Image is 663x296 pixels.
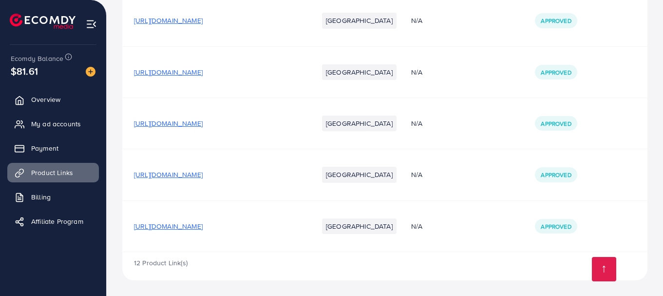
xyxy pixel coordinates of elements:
span: [URL][DOMAIN_NAME] [134,67,203,77]
a: Overview [7,90,99,109]
span: Ecomdy Balance [11,54,63,63]
span: [URL][DOMAIN_NAME] [134,16,203,25]
span: Approved [541,17,571,25]
img: image [86,67,95,77]
span: N/A [411,221,422,231]
span: 12 Product Link(s) [134,258,188,268]
span: My ad accounts [31,119,81,129]
span: N/A [411,118,422,128]
span: N/A [411,170,422,179]
a: Payment [7,138,99,158]
span: N/A [411,67,422,77]
li: [GEOGRAPHIC_DATA] [322,167,397,182]
span: Approved [541,119,571,128]
iframe: Chat [622,252,656,289]
span: Approved [541,68,571,77]
li: [GEOGRAPHIC_DATA] [322,64,397,80]
li: [GEOGRAPHIC_DATA] [322,116,397,131]
img: menu [86,19,97,30]
a: Product Links [7,163,99,182]
li: [GEOGRAPHIC_DATA] [322,218,397,234]
a: Affiliate Program [7,212,99,231]
span: Billing [31,192,51,202]
a: Billing [7,187,99,207]
span: [URL][DOMAIN_NAME] [134,221,203,231]
span: Payment [31,143,58,153]
span: Approved [541,222,571,231]
a: My ad accounts [7,114,99,134]
span: Overview [31,95,60,104]
span: Product Links [31,168,73,178]
span: Affiliate Program [31,217,83,226]
span: N/A [411,16,422,25]
img: logo [10,14,76,29]
span: [URL][DOMAIN_NAME] [134,118,203,128]
span: [URL][DOMAIN_NAME] [134,170,203,179]
li: [GEOGRAPHIC_DATA] [322,13,397,28]
span: Approved [541,171,571,179]
span: $81.61 [11,64,38,78]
